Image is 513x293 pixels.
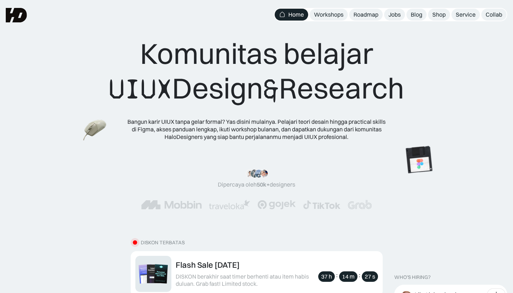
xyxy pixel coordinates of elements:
div: 14 m [342,273,355,280]
div: Komunitas belajar Design Research [109,36,404,106]
div: diskon terbatas [141,240,185,246]
div: : [336,271,338,279]
div: Roadmap [354,11,378,18]
div: WHO’S HIRING? [394,274,431,280]
div: Bangun karir UIUX tanpa gelar formal? Yas disini mulainya. Pelajari teori desain hingga practical... [127,118,386,140]
a: Shop [428,9,450,21]
span: 50k+ [257,181,270,188]
div: Flash Sale [DATE] [176,260,240,270]
div: Dipercaya oleh designers [218,181,295,188]
div: 27 s [365,273,375,280]
div: Blog [411,11,422,18]
div: Jobs [388,11,401,18]
a: Blog [406,9,427,21]
div: DISKON berakhir saat timer berhenti atau item habis duluan. Grab fast! Limited stock. [176,273,315,288]
a: Jobs [384,9,405,21]
div: Collab [486,11,502,18]
div: Workshops [314,11,343,18]
div: Shop [432,11,446,18]
a: Home [275,9,308,21]
a: Workshops [310,9,348,21]
span: UIUX [109,72,172,106]
a: Roadmap [349,9,383,21]
span: & [263,72,279,106]
a: Service [451,9,480,21]
div: : [359,271,360,279]
div: 37 h [321,273,332,280]
div: Home [288,11,304,18]
a: Collab [481,9,507,21]
div: Service [456,11,476,18]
